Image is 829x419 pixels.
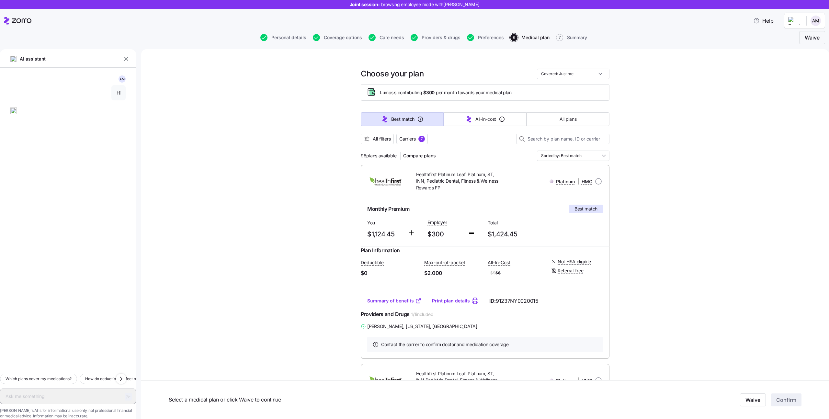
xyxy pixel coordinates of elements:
button: Compare plans [401,151,438,161]
span: Healthfirst Platinum Leaf, Platinum, ST, INN Pediatric Dental, Fitness & Wellness Rewards FP Dep 29 [416,370,503,390]
a: 6Medical plan [509,34,550,41]
span: Confirm [776,396,796,404]
a: Print plan details [432,298,470,304]
span: Summary [567,35,587,40]
div: 7 [418,136,425,142]
a: Preferences [466,34,504,41]
span: Joint session: [350,1,480,8]
span: Max-out-of-pocket [424,259,465,266]
span: All filters [373,136,391,142]
span: HMO [582,378,593,384]
button: Help [748,14,779,27]
span: ID: [489,297,539,305]
a: Personal details [259,34,306,41]
span: Contact the carrier to confirm doctor and medication coverage [381,341,509,348]
button: Coverage options [313,34,362,41]
span: [PERSON_NAME] , [US_STATE], [GEOGRAPHIC_DATA] [367,323,477,330]
span: Medical plan [521,35,550,40]
span: Personal details [271,35,306,40]
button: Preferences [467,34,504,41]
span: Preferences [478,35,504,40]
span: Providers and Drugs [361,310,410,318]
span: You [367,220,402,226]
span: $1,124.45 [367,229,402,240]
span: Not HSA eligible [558,258,591,265]
button: Waive [799,31,825,44]
button: 6Medical plan [510,34,550,41]
span: $1,424.45 [488,229,543,240]
span: Referral-free [558,267,583,274]
span: 6 [510,34,517,41]
span: Best match [574,206,597,212]
span: Employer [427,219,447,226]
span: Which plans cover my medications? [6,376,72,382]
span: Providers & drugs [422,35,460,40]
span: HMO [582,178,593,185]
span: Coverage options [324,35,362,40]
input: Order by dropdown [537,151,609,161]
span: Help [753,17,774,25]
button: Care needs [369,34,404,41]
img: a8a0ad4f0edf5875c540af7ee92b24f3 [811,16,821,26]
span: All-in-cost [475,116,496,122]
button: Waive [740,393,766,406]
a: Care needs [367,34,404,41]
button: Personal details [260,34,306,41]
button: Confirm [771,393,801,406]
span: browsing employee mode with [PERSON_NAME] [381,1,480,8]
button: Carriers7 [396,134,428,144]
span: $0 [361,269,419,277]
a: Summary of benefits [367,298,422,304]
span: 7 [556,34,563,41]
a: Providers & drugs [409,34,460,41]
span: Care needs [380,35,404,40]
h1: Choose your plan [361,69,424,79]
div: | [550,377,593,385]
img: HealthFirst [366,373,406,388]
span: All plans [560,116,576,122]
button: Providers & drugs [411,34,460,41]
span: Hi [117,90,120,96]
span: Plan Information [361,246,400,255]
span: A M [119,77,125,81]
span: Lumos is contributing per month towards your medical plan [380,89,512,96]
span: Carriers [399,136,416,142]
span: $$ [488,269,546,277]
a: Coverage options [312,34,362,41]
span: Platinum [556,378,575,384]
input: Search by plan name, ID or carrier [516,134,609,144]
img: HealthFirst [366,174,406,189]
span: $300 [423,89,435,96]
img: ai-icon.png [10,56,17,62]
span: Select a medical plan or click Waive to continue [169,396,589,404]
span: $$ [490,270,495,276]
span: Healthfirst Platinum Leaf, Platinum, ST, INN, Pediatric Dental, Fitness & Wellness Rewards FP [416,171,503,191]
img: Employer logo [788,17,801,25]
span: $300 [427,229,462,240]
span: AI assistant [19,55,46,62]
button: How do deductibles affect my costs? [80,374,158,384]
button: 7Summary [556,34,587,41]
img: ai-icon.png [10,108,17,114]
span: How do deductibles affect my costs? [85,376,152,382]
span: Best match [391,116,414,122]
span: $2,000 [424,269,483,277]
span: All-In-Cost [488,259,510,266]
span: Platinum [556,178,575,185]
span: Total [488,220,543,226]
span: Waive [805,34,820,41]
span: 91237NY0020015 [496,297,539,305]
div: | [550,177,593,186]
span: Waive [745,396,760,404]
span: Compare plans [403,153,436,159]
span: 98 plans available [361,153,396,159]
span: Deductible [361,259,384,266]
span: 1 / 1 included [411,311,434,318]
span: Monthly Premium [367,205,409,213]
button: All filters [361,134,394,144]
